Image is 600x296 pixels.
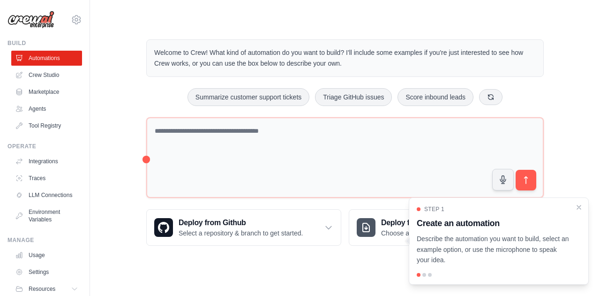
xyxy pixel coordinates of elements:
[7,11,54,29] img: Logo
[381,228,460,238] p: Choose a zip file to upload.
[11,248,82,263] a: Usage
[154,47,536,69] p: Welcome to Crew! What kind of automation do you want to build? I'll include some examples if you'...
[187,88,309,106] button: Summarize customer support tickets
[424,205,444,213] span: Step 1
[417,234,570,266] p: Describe the automation you want to build, select an example option, or use the microphone to spe...
[381,217,460,228] h3: Deploy from zip file
[397,88,473,106] button: Score inbound leads
[11,265,82,280] a: Settings
[553,251,600,296] iframe: Chat Widget
[29,285,55,293] span: Resources
[7,236,82,244] div: Manage
[11,154,82,169] a: Integrations
[7,143,82,150] div: Operate
[11,84,82,99] a: Marketplace
[11,188,82,203] a: LLM Connections
[11,68,82,83] a: Crew Studio
[575,204,583,211] button: Close walkthrough
[417,217,570,230] h3: Create an automation
[11,205,82,227] a: Environment Variables
[179,228,303,238] p: Select a repository & branch to get started.
[179,217,303,228] h3: Deploy from Github
[11,118,82,133] a: Tool Registry
[315,88,392,106] button: Triage GitHub issues
[7,39,82,47] div: Build
[11,171,82,186] a: Traces
[11,51,82,66] a: Automations
[11,101,82,116] a: Agents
